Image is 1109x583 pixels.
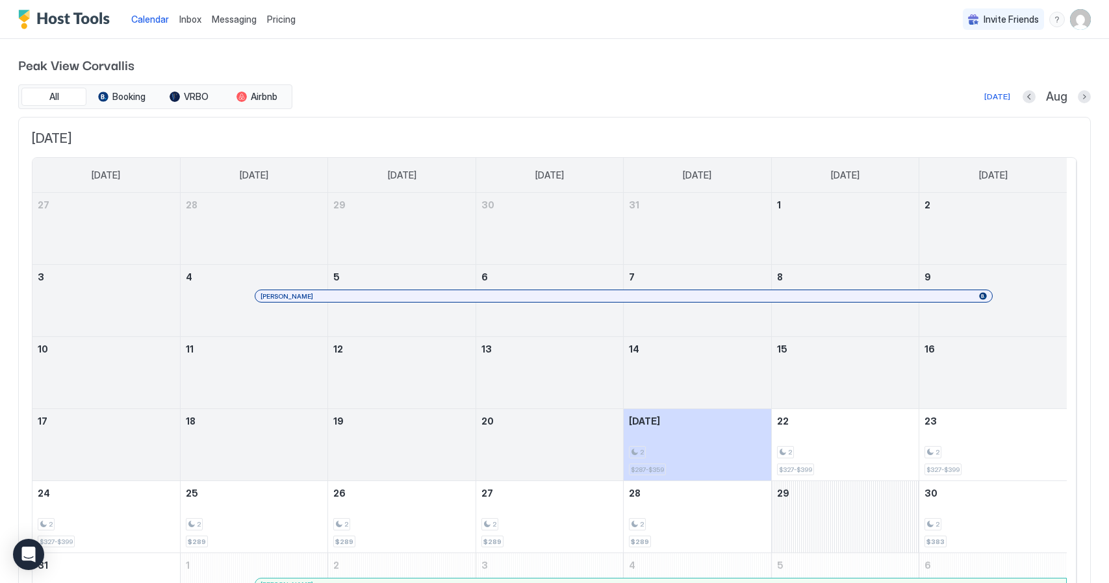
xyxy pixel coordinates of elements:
span: 2 [788,448,792,456]
td: August 28, 2025 [624,481,771,553]
span: 29 [777,488,789,499]
span: Inbox [179,14,201,25]
a: September 2, 2025 [328,553,475,577]
span: $289 [483,538,502,546]
span: 2 [640,520,644,528]
span: 30 [924,488,937,499]
span: [DATE] [831,169,860,181]
a: August 16, 2025 [919,337,1067,361]
a: August 15, 2025 [772,337,919,361]
td: August 13, 2025 [476,337,623,409]
span: All [49,91,59,103]
span: 3 [481,560,488,571]
span: 29 [333,199,346,210]
span: 4 [629,560,635,571]
span: [DATE] [32,130,1077,147]
span: [DATE] [535,169,564,181]
a: September 6, 2025 [919,553,1067,577]
a: July 28, 2025 [181,193,327,217]
a: August 2, 2025 [919,193,1067,217]
div: Open Intercom Messenger [13,539,44,570]
button: Previous month [1023,90,1036,103]
td: August 22, 2025 [771,409,919,481]
span: 2 [344,520,348,528]
a: Inbox [179,12,201,26]
span: 2 [197,520,201,528]
span: 13 [481,343,492,354]
span: 31 [629,199,639,210]
td: August 27, 2025 [476,481,623,553]
span: 2 [492,520,496,528]
a: Sunday [79,158,133,193]
span: [DATE] [388,169,416,181]
a: August 19, 2025 [328,409,475,433]
span: 5 [777,560,784,571]
a: August 25, 2025 [181,481,327,505]
span: 19 [333,416,344,427]
td: August 20, 2025 [476,409,623,481]
a: Friday [818,158,873,193]
td: August 26, 2025 [328,481,476,553]
span: $327-$399 [926,465,960,474]
span: $287-$359 [631,465,664,474]
a: August 24, 2025 [32,481,180,505]
span: 2 [333,560,339,571]
span: 2 [936,448,939,456]
a: August 26, 2025 [328,481,475,505]
a: July 30, 2025 [476,193,623,217]
a: Saturday [966,158,1021,193]
a: Wednesday [522,158,577,193]
span: 8 [777,271,783,282]
span: 27 [481,488,493,499]
td: July 31, 2025 [624,193,771,265]
td: August 8, 2025 [771,265,919,337]
button: VRBO [157,88,222,106]
a: Monday [227,158,281,193]
span: 30 [481,199,494,210]
a: August 28, 2025 [624,481,771,505]
a: Host Tools Logo [18,10,116,29]
span: Pricing [267,14,296,25]
td: August 17, 2025 [32,409,180,481]
span: 2 [49,520,53,528]
span: [DATE] [683,169,711,181]
a: August 22, 2025 [772,409,919,433]
a: July 31, 2025 [624,193,771,217]
span: 6 [481,271,488,282]
span: Peak View Corvallis [18,55,1091,74]
span: 3 [38,271,44,282]
a: August 12, 2025 [328,337,475,361]
a: August 4, 2025 [181,265,327,289]
span: 16 [924,343,935,354]
span: Calendar [131,14,169,25]
td: August 18, 2025 [180,409,327,481]
span: 17 [38,416,47,427]
span: 28 [629,488,641,499]
span: 20 [481,416,494,427]
a: August 11, 2025 [181,337,327,361]
td: August 11, 2025 [180,337,327,409]
a: Thursday [670,158,724,193]
a: August 23, 2025 [919,409,1067,433]
td: August 23, 2025 [919,409,1067,481]
a: August 9, 2025 [919,265,1067,289]
span: 7 [629,271,635,282]
span: 12 [333,343,343,354]
td: August 10, 2025 [32,337,180,409]
span: Booking [112,91,146,103]
span: Messaging [212,14,257,25]
td: August 24, 2025 [32,481,180,553]
a: August 29, 2025 [772,481,919,505]
span: 4 [186,271,192,282]
td: August 14, 2025 [624,337,771,409]
button: [DATE] [982,89,1012,105]
button: Next month [1078,90,1091,103]
a: August 13, 2025 [476,337,623,361]
span: 11 [186,343,194,354]
a: August 3, 2025 [32,265,180,289]
span: Invite Friends [984,14,1039,25]
span: [DATE] [240,169,268,181]
a: August 14, 2025 [624,337,771,361]
td: August 25, 2025 [180,481,327,553]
